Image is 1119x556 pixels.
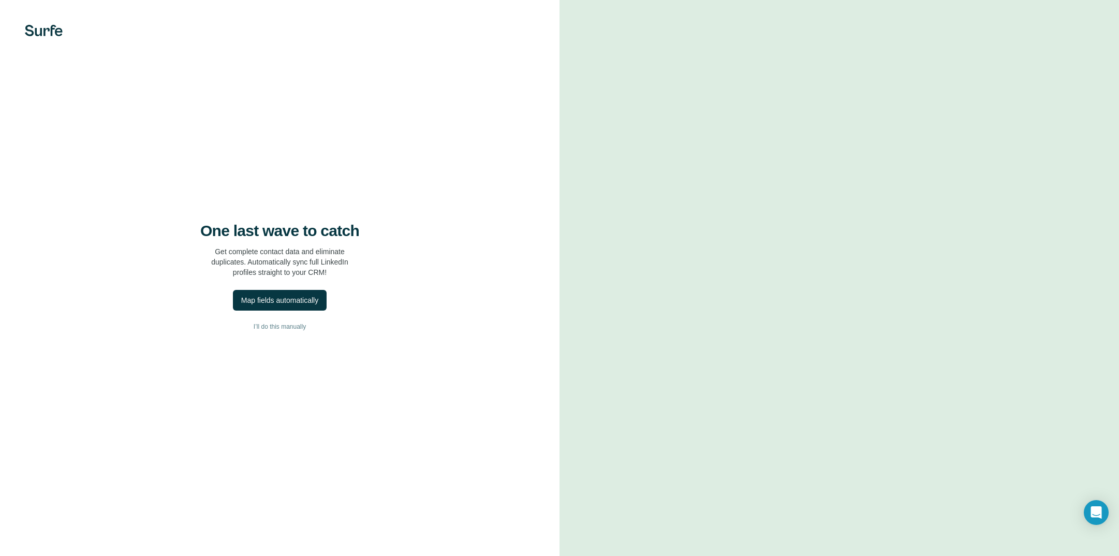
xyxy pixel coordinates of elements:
[21,319,539,334] button: I’ll do this manually
[233,290,327,311] button: Map fields automatically
[200,222,359,240] h4: One last wave to catch
[1084,500,1109,525] div: Open Intercom Messenger
[211,246,348,277] p: Get complete contact data and eliminate duplicates. Automatically sync full LinkedIn profiles str...
[25,25,63,36] img: Surfe's logo
[254,322,306,331] span: I’ll do this manually
[241,295,318,305] div: Map fields automatically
